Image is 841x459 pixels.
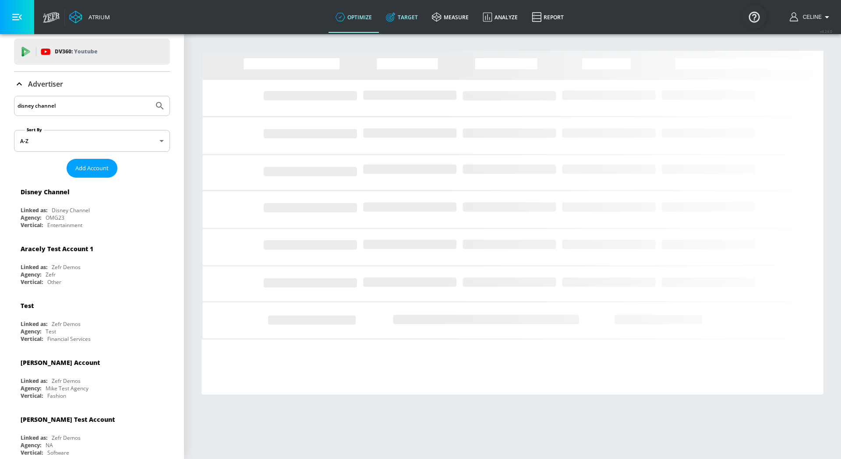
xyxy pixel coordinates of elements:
[14,352,170,402] div: [PERSON_NAME] AccountLinked as:Zefr DemosAgency:Mike Test AgencyVertical:Fashion
[14,409,170,459] div: [PERSON_NAME] Test AccountLinked as:Zefr DemosAgency:NAVertical:Software
[52,207,90,214] div: Disney Channel
[14,181,170,231] div: Disney ChannelLinked as:Disney ChannelAgency:OMG23Vertical:Entertainment
[47,278,61,286] div: Other
[52,434,81,441] div: Zefr Demos
[47,449,69,456] div: Software
[21,245,93,253] div: Aracely Test Account 1
[47,392,66,399] div: Fashion
[379,1,425,33] a: Target
[46,385,88,392] div: Mike Test Agency
[21,385,41,392] div: Agency:
[21,301,34,310] div: Test
[476,1,525,33] a: Analyze
[14,72,170,96] div: Advertiser
[21,320,47,328] div: Linked as:
[21,434,47,441] div: Linked as:
[21,441,41,449] div: Agency:
[46,328,56,335] div: Test
[21,415,115,424] div: [PERSON_NAME] Test Account
[85,13,110,21] div: Atrium
[74,47,97,56] p: Youtube
[21,207,47,214] div: Linked as:
[21,358,100,367] div: [PERSON_NAME] Account
[14,295,170,345] div: TestLinked as:Zefr DemosAgency:TestVertical:Financial Services
[21,271,41,278] div: Agency:
[14,39,170,65] div: DV360: Youtube
[52,263,81,271] div: Zefr Demos
[21,263,47,271] div: Linked as:
[67,159,117,178] button: Add Account
[21,377,47,385] div: Linked as:
[820,29,832,34] span: v 4.24.0
[47,335,91,343] div: Financial Services
[52,377,81,385] div: Zefr Demos
[46,214,64,221] div: OMG23
[14,238,170,288] div: Aracely Test Account 1Linked as:Zefr DemosAgency:ZefrVertical:Other
[21,392,43,399] div: Vertical:
[69,11,110,24] a: Atrium
[18,100,150,112] input: Search by name
[21,278,43,286] div: Vertical:
[525,1,571,33] a: Report
[21,221,43,229] div: Vertical:
[55,47,97,56] p: DV360:
[21,335,43,343] div: Vertical:
[46,441,53,449] div: NA
[21,449,43,456] div: Vertical:
[21,328,41,335] div: Agency:
[75,163,109,173] span: Add Account
[46,271,56,278] div: Zefr
[790,12,832,22] button: Celine
[21,188,70,196] div: Disney Channel
[799,14,822,20] span: login as: celine.ghanbary@zefr.com
[14,130,170,152] div: A-Z
[742,4,767,29] button: Open Resource Center
[25,127,44,133] label: Sort By
[150,96,170,116] button: Submit Search
[425,1,476,33] a: measure
[47,221,82,229] div: Entertainment
[52,320,81,328] div: Zefr Demos
[329,1,379,33] a: optimize
[28,79,63,89] p: Advertiser
[21,214,41,221] div: Agency:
